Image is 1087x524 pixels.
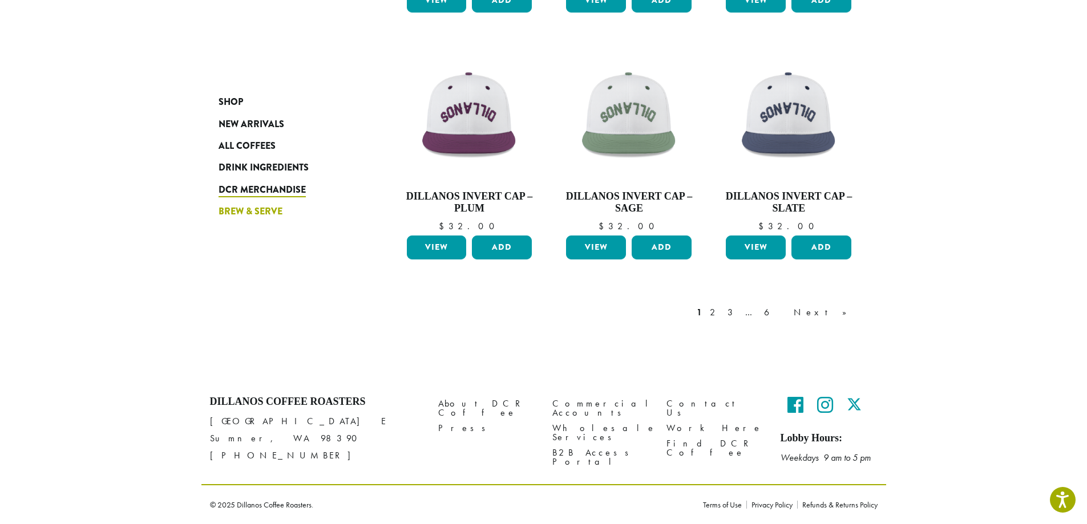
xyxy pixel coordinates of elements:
[762,306,788,319] a: 6
[219,183,306,197] span: DCR Merchandise
[563,50,694,231] a: Dillanos Invert Cap – Sage $32.00
[723,50,854,181] img: Backwards-Blue-scaled.png
[723,190,854,215] h4: Dillanos Invert Cap – Slate
[791,306,857,319] a: Next »
[219,139,276,153] span: All Coffees
[219,91,391,113] a: Shop
[694,306,704,319] a: 1
[758,220,819,232] bdi: 32.00
[219,95,243,109] span: Shop
[758,220,768,232] span: $
[439,220,448,232] span: $
[781,432,878,445] h5: Lobby Hours:
[666,436,763,460] a: Find DCR Coffee
[210,501,686,509] p: © 2025 Dillanos Coffee Roasters.
[438,396,535,420] a: About DCR Coffee
[599,220,660,232] bdi: 32.00
[438,420,535,436] a: Press
[563,190,694,215] h4: Dillanos Invert Cap – Sage
[666,420,763,436] a: Work Here
[219,157,391,178] a: Drink Ingredients
[746,501,797,509] a: Privacy Policy
[407,235,467,259] a: View
[599,220,608,232] span: $
[781,452,871,464] em: Weekdays 9 am to 5 pm
[563,50,694,181] img: Backwards-Sage-scaled.png
[403,50,535,181] img: Backwards-Plumb-scaled.png
[708,306,722,319] a: 2
[219,113,391,135] a: New Arrivals
[219,135,391,157] a: All Coffees
[703,501,746,509] a: Terms of Use
[210,396,421,408] h4: Dillanos Coffee Roasters
[210,413,421,464] p: [GEOGRAPHIC_DATA] E Sumner, WA 98390 [PHONE_NUMBER]
[219,201,391,222] a: Brew & Serve
[632,235,692,259] button: Add
[552,420,649,445] a: Wholesale Services
[723,50,854,231] a: Dillanos Invert Cap – Slate $32.00
[219,179,391,201] a: DCR Merchandise
[404,50,535,231] a: Dillanos Invert Cap – Plum $32.00
[726,235,786,259] a: View
[797,501,878,509] a: Refunds & Returns Policy
[219,205,282,219] span: Brew & Serve
[552,396,649,420] a: Commercial Accounts
[219,161,309,175] span: Drink Ingredients
[404,190,535,215] h4: Dillanos Invert Cap – Plum
[439,220,500,232] bdi: 32.00
[725,306,740,319] a: 3
[743,306,758,319] a: …
[472,235,532,259] button: Add
[666,396,763,420] a: Contact Us
[552,445,649,469] a: B2B Access Portal
[219,117,284,132] span: New Arrivals
[791,235,851,259] button: Add
[566,235,626,259] a: View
